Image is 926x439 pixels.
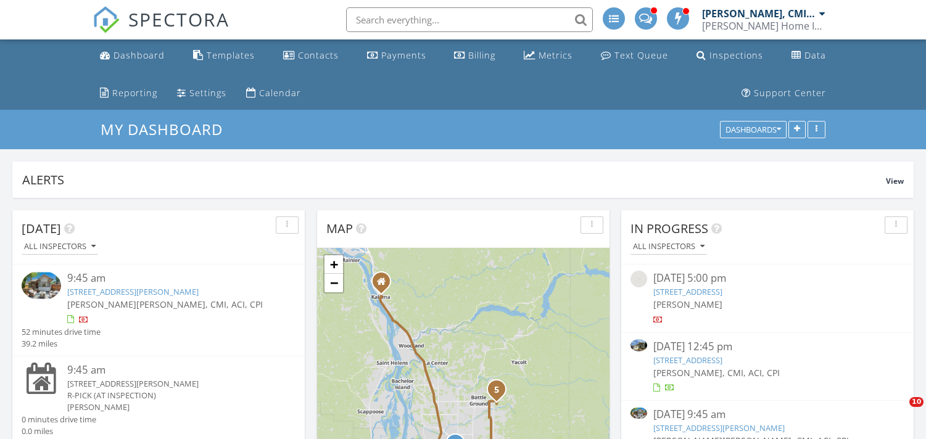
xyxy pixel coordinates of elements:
a: [DATE] 5:00 pm [STREET_ADDRESS] [PERSON_NAME] [630,271,904,326]
div: 338 N THIRD PL, KALAMA WA 98625 [381,281,389,289]
div: Dashboard [114,49,165,61]
div: Contacts [298,49,339,61]
iframe: Intercom live chat [884,397,914,427]
div: [STREET_ADDRESS][PERSON_NAME] [67,378,273,390]
button: Dashboards [720,121,787,139]
div: Payments [381,49,426,61]
div: Calendar [259,87,301,99]
div: 0.0 miles [22,425,96,437]
button: All Inspectors [22,239,98,255]
img: The Best Home Inspection Software - Spectora [93,6,120,33]
a: Payments [362,44,431,67]
div: All Inspectors [633,242,705,251]
a: [STREET_ADDRESS][PERSON_NAME] [653,422,785,433]
img: streetview [630,271,647,287]
a: Inspections [692,44,768,67]
div: 26212 NE 190th Ct, Battle Ground, WA 98604 [497,389,504,396]
a: 9:45 am [STREET_ADDRESS][PERSON_NAME] R-PICK (AT INSPECTION) [PERSON_NAME] 0 minutes drive time 0... [22,363,296,437]
div: Inspections [709,49,763,61]
a: [STREET_ADDRESS] [653,355,722,366]
a: Metrics [519,44,577,67]
a: Templates [188,44,260,67]
div: Support Center [754,87,826,99]
div: Dashboards [726,126,781,134]
div: 9:45 am [67,363,273,378]
a: Contacts [278,44,344,67]
div: 39.2 miles [22,338,101,350]
div: Text Queue [614,49,668,61]
div: [PERSON_NAME], CMI, ACI, CPI [702,7,816,20]
a: Dashboard [95,44,170,67]
span: 10 [909,397,924,407]
img: 9364489%2Fcover_photos%2FL1SGGE25QH3N7oRdbMyi%2Fsmall.jpg [630,339,647,351]
div: [DATE] 12:45 pm [653,339,882,355]
a: [DATE] 12:45 pm [STREET_ADDRESS] [PERSON_NAME], CMI, ACI, CPI [630,339,904,394]
div: [DATE] 9:45 am [653,407,882,422]
span: [PERSON_NAME], CMI, ACI, CPI [653,367,780,379]
a: Zoom in [325,255,343,274]
a: 9:45 am [STREET_ADDRESS][PERSON_NAME] [PERSON_NAME][PERSON_NAME], CMI, ACI, CPI 52 minutes drive ... [22,271,296,350]
span: In Progress [630,220,708,237]
i: 5 [494,386,499,395]
a: Settings [172,82,231,105]
span: [DATE] [22,220,61,237]
span: SPECTORA [128,6,229,32]
div: Alerts [22,171,886,188]
div: R-PICK (AT INSPECTION) [67,390,273,401]
div: 9:45 am [67,271,273,286]
div: 52 minutes drive time [22,326,101,338]
div: 0 minutes drive time [22,414,96,425]
img: 9346443%2Fcover_photos%2FMngPs0tgzgtzJSr8kkVK%2Fsmall.jpeg [630,407,647,419]
div: Billing [468,49,495,61]
a: Text Queue [596,44,673,67]
span: [PERSON_NAME] [653,298,722,310]
div: [DATE] 5:00 pm [653,271,882,286]
a: Billing [449,44,500,67]
a: Calendar [241,82,306,105]
input: Search everything... [346,7,593,32]
div: Templates [207,49,255,61]
span: Map [326,220,353,237]
span: [PERSON_NAME] [67,298,136,310]
div: Data [804,49,826,61]
div: All Inspectors [24,242,96,251]
a: SPECTORA [93,17,229,43]
div: Reporting [112,87,157,99]
div: Metrics [539,49,573,61]
a: My Dashboard [101,119,233,139]
div: [PERSON_NAME] [67,401,273,413]
div: Settings [189,87,226,99]
a: Reporting [95,82,162,105]
a: Data [787,44,831,67]
a: [STREET_ADDRESS][PERSON_NAME] [67,286,199,297]
a: Zoom out [325,274,343,292]
span: [PERSON_NAME], CMI, ACI, CPI [136,298,263,310]
img: 9346443%2Fcover_photos%2FMngPs0tgzgtzJSr8kkVK%2Fsmall.jpeg [22,271,61,300]
span: View [886,176,904,186]
a: Support Center [737,82,831,105]
button: All Inspectors [630,239,707,255]
a: [STREET_ADDRESS] [653,286,722,297]
div: Nickelsen Home Inspections, LLC [702,20,825,32]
